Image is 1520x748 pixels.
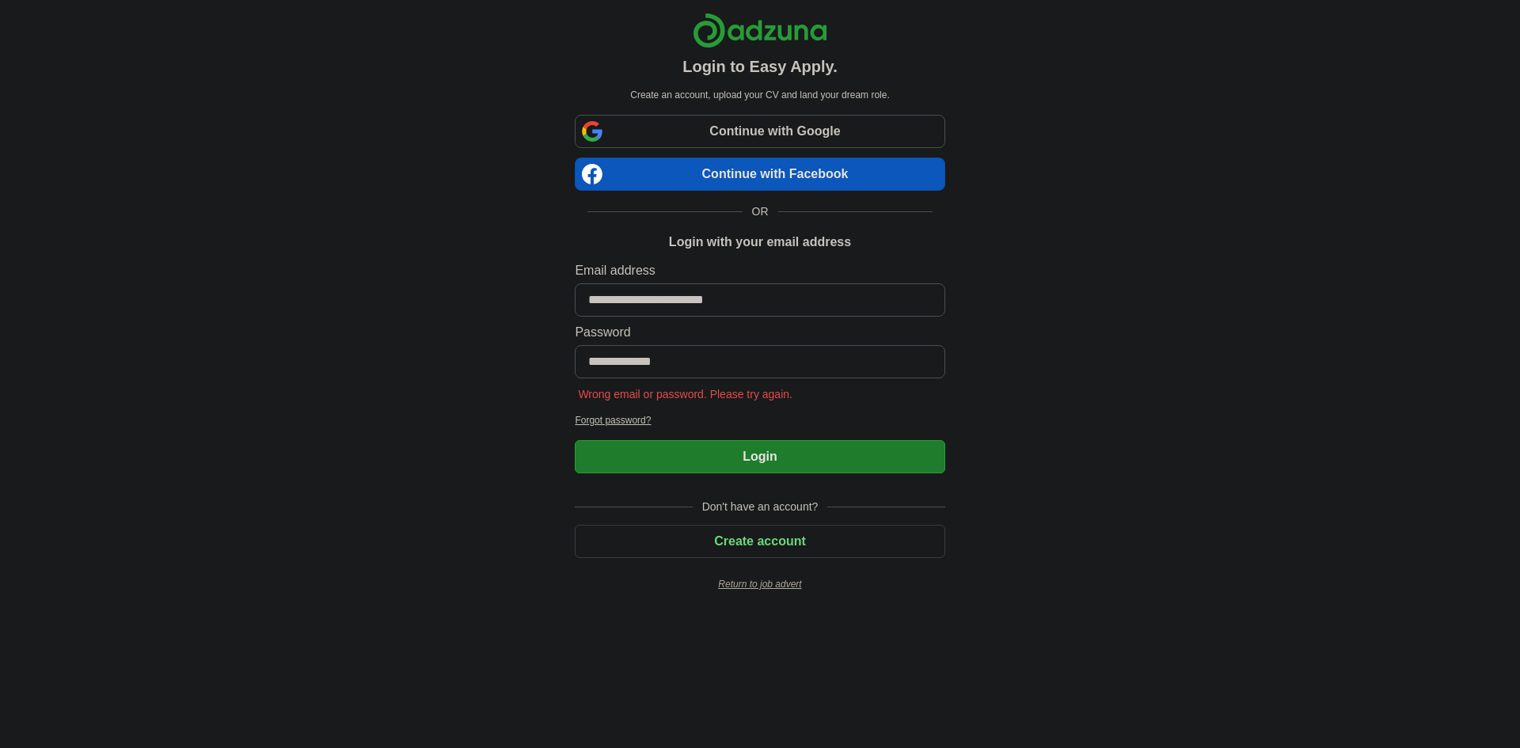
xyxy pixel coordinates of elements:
[575,413,944,427] a: Forgot password?
[575,440,944,473] button: Login
[575,115,944,148] a: Continue with Google
[682,55,838,78] h1: Login to Easy Apply.
[693,499,828,515] span: Don't have an account?
[743,203,778,220] span: OR
[575,158,944,191] a: Continue with Facebook
[578,88,941,102] p: Create an account, upload your CV and land your dream role.
[575,261,944,280] label: Email address
[575,577,944,591] a: Return to job advert
[575,323,944,342] label: Password
[693,13,827,48] img: Adzuna logo
[575,534,944,548] a: Create account
[669,233,851,252] h1: Login with your email address
[575,388,796,401] span: Wrong email or password. Please try again.
[575,525,944,558] button: Create account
